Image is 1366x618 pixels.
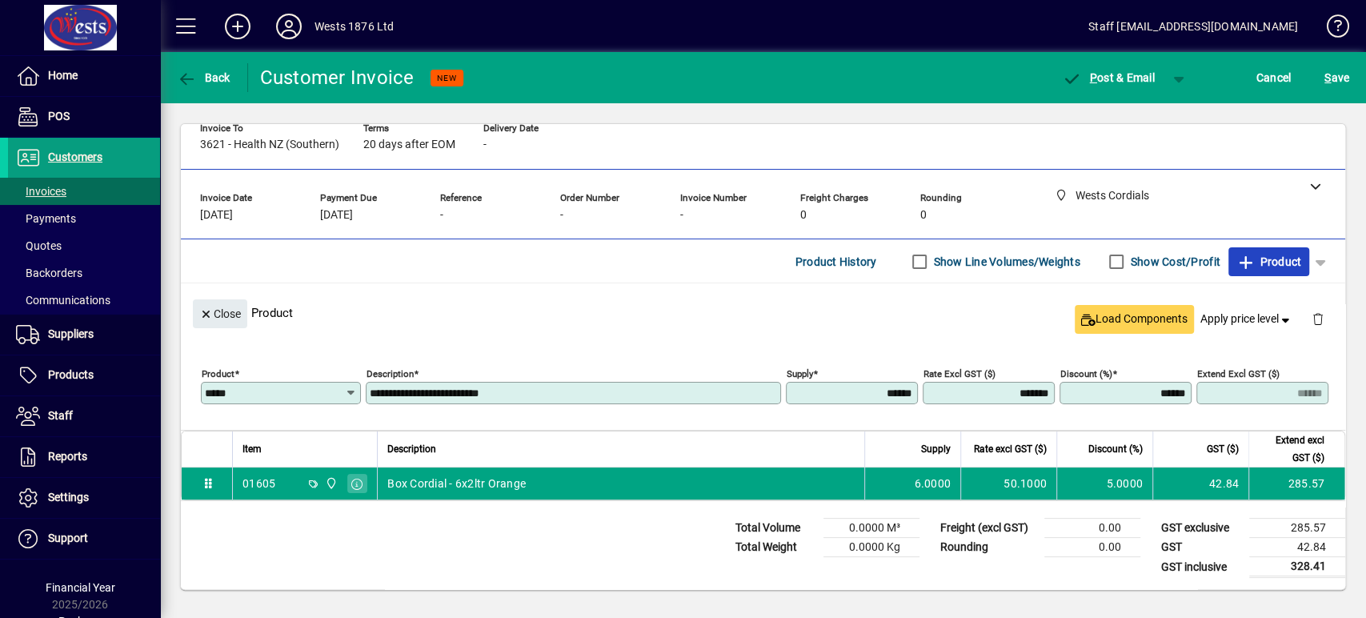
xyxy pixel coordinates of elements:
span: Description [387,440,436,458]
label: Show Cost/Profit [1128,254,1220,270]
button: Profile [263,12,314,41]
span: Communications [16,294,110,307]
mat-label: Extend excl GST ($) [1197,368,1280,379]
span: Item [242,440,262,458]
div: Wests 1876 Ltd [314,14,394,39]
span: Support [48,532,88,544]
span: [DATE] [320,209,353,222]
app-page-header-button: Close [189,306,251,320]
span: Discount (%) [1088,440,1143,458]
td: GST inclusive [1153,557,1249,577]
td: 5.0000 [1056,468,1152,500]
a: POS [8,97,160,137]
span: Home [48,69,78,82]
span: 20 days after EOM [363,138,455,151]
a: Suppliers [8,315,160,355]
td: GST [1153,538,1249,557]
div: Staff [EMAIL_ADDRESS][DOMAIN_NAME] [1088,14,1298,39]
a: Staff [8,396,160,436]
button: Product History [789,247,883,276]
span: - [680,209,683,222]
a: Home [8,56,160,96]
span: - [560,209,563,222]
span: Cancel [1256,65,1292,90]
button: Close [193,299,247,328]
td: 42.84 [1152,468,1248,500]
div: 50.1000 [971,476,1047,492]
span: Load Components [1081,311,1188,327]
a: Payments [8,205,160,232]
button: Cancel [1252,63,1296,92]
td: 0.0000 M³ [823,519,919,538]
td: 42.84 [1249,538,1345,557]
span: Product [1236,249,1301,275]
td: 0.0000 Kg [823,538,919,557]
span: - [483,138,487,151]
span: ave [1324,65,1349,90]
mat-label: Product [202,368,234,379]
mat-label: Rate excl GST ($) [923,368,995,379]
mat-label: Discount (%) [1060,368,1112,379]
span: - [440,209,443,222]
button: Post & Email [1054,63,1163,92]
span: S [1324,71,1331,84]
label: Show Line Volumes/Weights [931,254,1080,270]
span: Financial Year [46,581,115,594]
app-page-header-button: Back [160,63,248,92]
span: Payments [16,212,76,225]
button: Save [1320,63,1353,92]
button: Delete [1299,299,1337,338]
span: Settings [48,491,89,504]
span: P [1090,71,1097,84]
mat-label: Description [367,368,414,379]
span: ost & Email [1062,71,1155,84]
span: [DATE] [200,209,233,222]
span: Products [48,368,94,381]
span: Invoices [16,185,66,198]
button: Apply price level [1194,305,1300,334]
a: Invoices [8,178,160,205]
a: Products [8,355,160,395]
span: Close [199,301,241,327]
span: Customers [48,150,102,163]
span: Rate excl GST ($) [974,440,1047,458]
a: Support [8,519,160,559]
span: 3621 - Health NZ (Southern) [200,138,339,151]
span: 0 [800,209,807,222]
span: Back [177,71,230,84]
app-page-header-button: Delete [1299,311,1337,326]
div: 01605 [242,476,275,492]
button: Load Components [1075,305,1194,334]
span: Box Cordial - 6x2ltr Orange [387,476,526,492]
span: Staff [48,409,73,422]
span: NEW [437,73,457,83]
button: Back [173,63,234,92]
a: Communications [8,287,160,314]
span: 6.0000 [915,476,951,492]
span: Wests Cordials [321,475,339,492]
a: Quotes [8,232,160,259]
span: Extend excl GST ($) [1259,431,1324,467]
div: Customer Invoice [260,65,415,90]
span: Reports [48,450,87,463]
div: Product [181,283,1345,342]
a: Backorders [8,259,160,287]
span: Suppliers [48,327,94,340]
td: Total Volume [727,519,823,538]
button: Product [1228,247,1309,276]
span: POS [48,110,70,122]
span: Product History [795,249,877,275]
td: 285.57 [1249,519,1345,538]
td: GST exclusive [1153,519,1249,538]
span: Supply [921,440,951,458]
span: GST ($) [1207,440,1239,458]
td: 0.00 [1044,538,1140,557]
td: Freight (excl GST) [932,519,1044,538]
td: Total Weight [727,538,823,557]
td: 285.57 [1248,468,1344,500]
span: Apply price level [1200,311,1293,327]
span: 0 [920,209,927,222]
span: Backorders [16,267,82,279]
mat-label: Supply [787,368,813,379]
a: Settings [8,478,160,518]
